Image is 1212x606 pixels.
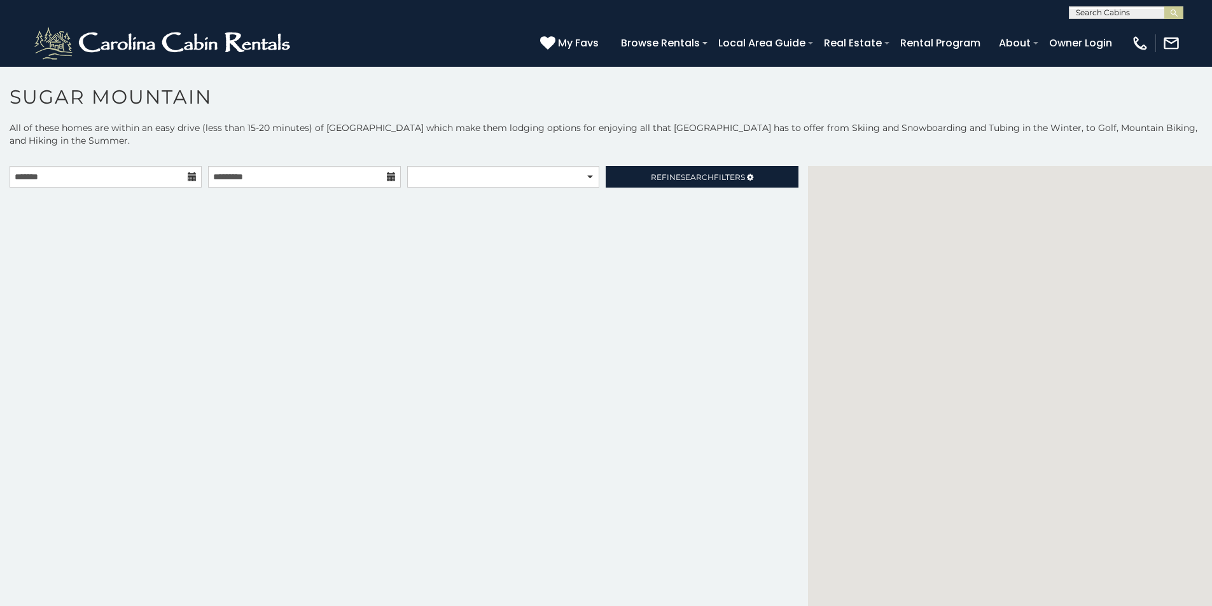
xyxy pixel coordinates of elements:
span: Refine Filters [651,172,745,182]
a: Browse Rentals [615,32,706,54]
a: Real Estate [818,32,888,54]
a: My Favs [540,35,602,52]
img: mail-regular-white.png [1162,34,1180,52]
a: Local Area Guide [712,32,812,54]
a: About [993,32,1037,54]
a: Owner Login [1043,32,1118,54]
a: RefineSearchFilters [606,166,798,188]
img: White-1-2.png [32,24,296,62]
img: phone-regular-white.png [1131,34,1149,52]
a: Rental Program [894,32,987,54]
span: My Favs [558,35,599,51]
span: Search [681,172,714,182]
